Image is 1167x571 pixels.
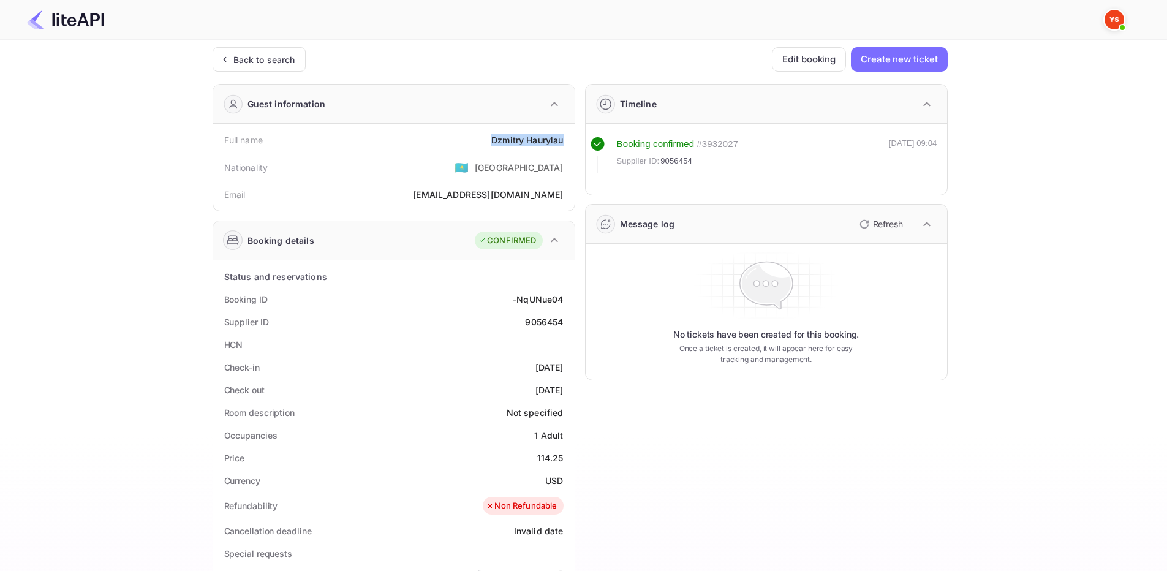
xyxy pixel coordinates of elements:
div: Non Refundable [486,500,557,512]
span: United States [455,156,469,178]
div: # 3932027 [697,137,738,151]
div: Not specified [507,406,564,419]
div: Full name [224,134,263,146]
div: [DATE] [535,384,564,396]
div: 1 Adult [534,429,563,442]
div: [EMAIL_ADDRESS][DOMAIN_NAME] [413,188,563,201]
div: Check out [224,384,265,396]
div: Dzmitry Haurylau [491,134,563,146]
button: Refresh [852,214,908,234]
div: [DATE] 09:04 [889,137,937,173]
div: HCN [224,338,243,351]
div: [DATE] [535,361,564,374]
div: Guest information [247,97,326,110]
div: -NqUNue04 [513,293,563,306]
div: Booking confirmed [617,137,695,151]
p: Once a ticket is created, it will appear here for easy tracking and management. [670,343,863,365]
img: LiteAPI Logo [27,10,104,29]
div: Special requests [224,547,292,560]
span: 9056454 [660,155,692,167]
div: Occupancies [224,429,278,442]
div: Refundability [224,499,278,512]
div: Check-in [224,361,260,374]
button: Create new ticket [851,47,947,72]
p: No tickets have been created for this booking. [673,328,859,341]
img: Yandex Support [1105,10,1124,29]
div: Booking details [247,234,314,247]
div: Message log [620,217,675,230]
button: Edit booking [772,47,846,72]
div: Room description [224,406,295,419]
div: Timeline [620,97,657,110]
div: Booking ID [224,293,268,306]
div: Invalid date [514,524,564,537]
p: Refresh [873,217,903,230]
div: 114.25 [537,452,564,464]
div: USD [545,474,563,487]
div: Nationality [224,161,268,174]
div: Cancellation deadline [224,524,312,537]
div: 9056454 [525,316,563,328]
div: [GEOGRAPHIC_DATA] [475,161,564,174]
div: Status and reservations [224,270,327,283]
div: Supplier ID [224,316,269,328]
div: Price [224,452,245,464]
div: Back to search [233,53,295,66]
span: Supplier ID: [617,155,660,167]
div: Email [224,188,246,201]
div: CONFIRMED [478,235,536,247]
div: Currency [224,474,260,487]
